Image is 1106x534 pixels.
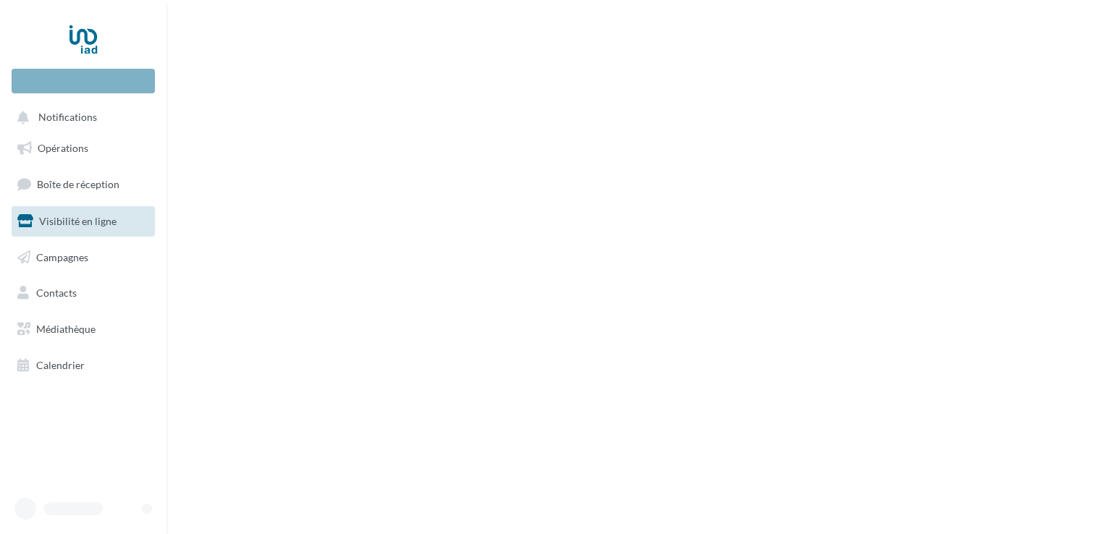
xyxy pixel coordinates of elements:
[36,250,88,263] span: Campagnes
[9,206,158,237] a: Visibilité en ligne
[39,215,117,227] span: Visibilité en ligne
[38,111,97,124] span: Notifications
[9,278,158,308] a: Contacts
[36,359,85,371] span: Calendrier
[36,323,96,335] span: Médiathèque
[9,133,158,164] a: Opérations
[38,142,88,154] span: Opérations
[12,69,155,93] div: Nouvelle campagne
[36,287,77,299] span: Contacts
[9,242,158,273] a: Campagnes
[37,178,119,190] span: Boîte de réception
[9,350,158,381] a: Calendrier
[9,314,158,344] a: Médiathèque
[9,169,158,200] a: Boîte de réception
